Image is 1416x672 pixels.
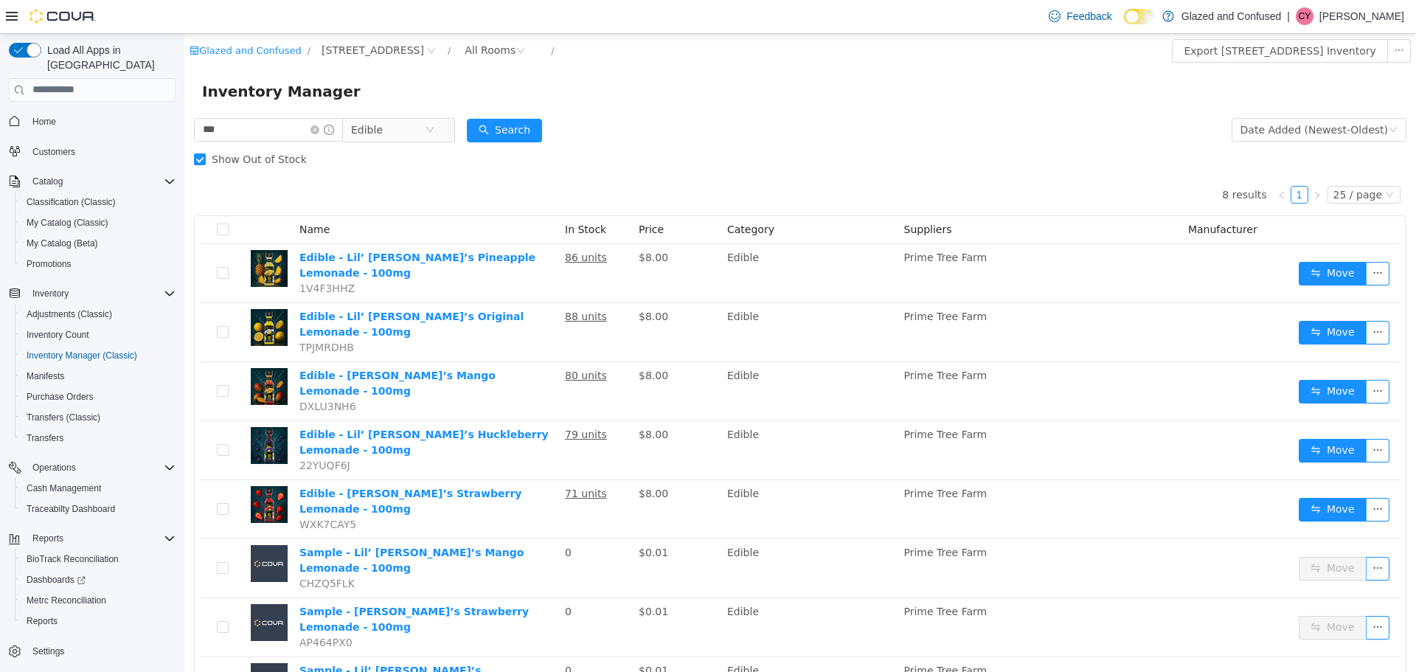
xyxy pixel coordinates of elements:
[21,235,104,252] a: My Catalog (Beta)
[381,395,423,406] u: 79 units
[454,572,484,583] span: $0.01
[21,326,95,344] a: Inventory Count
[66,511,103,548] img: Sample - Lil’ Ray’s Mango Lemonade - 100mg placeholder
[27,350,137,361] span: Inventory Manager (Classic)
[3,640,181,662] button: Settings
[21,214,176,232] span: My Catalog (Classic)
[381,190,422,201] span: In Stock
[1066,9,1111,24] span: Feedback
[1124,152,1142,170] li: Next Page
[27,595,106,606] span: Metrc Reconciliation
[3,111,181,132] button: Home
[15,387,181,407] button: Purchase Orders
[720,190,768,201] span: Suppliers
[1004,190,1073,201] span: Manufacturer
[32,533,63,544] span: Reports
[27,285,176,302] span: Inventory
[27,285,74,302] button: Inventory
[32,288,69,299] span: Inventory
[537,328,714,387] td: Edible
[115,426,166,437] span: 22YUQF6J
[15,428,181,448] button: Transfers
[18,46,185,69] span: Inventory Manager
[3,141,181,162] button: Customers
[27,143,81,161] a: Customers
[720,336,803,347] span: Prime Tree Farm
[115,513,339,540] a: Sample - Lil’ [PERSON_NAME]’s Mango Lemonade - 100mg
[15,345,181,366] button: Inventory Manager (Classic)
[27,142,176,161] span: Customers
[454,631,484,642] span: $0.01
[21,255,77,273] a: Promotions
[3,528,181,549] button: Reports
[454,395,484,406] span: $8.00
[27,113,62,131] a: Home
[1056,85,1204,107] div: Date Added (Newest-Oldest)
[32,146,75,158] span: Customers
[27,615,58,627] span: Reports
[115,631,301,658] a: Sample - Lil’ [PERSON_NAME]’s Huckleberry Lemonade - 100mg
[15,254,181,274] button: Promotions
[543,190,590,201] span: Category
[66,393,103,430] img: Edible - Lil’ Ray’s Huckleberry Lemonade - 100mg hero shot
[27,553,119,565] span: BioTrack Reconciliation
[381,336,423,347] u: 80 units
[66,570,103,607] img: Sample - Lil’ Ray’s Strawberry Lemonade - 100mg placeholder
[115,277,339,304] a: Edible - Lil’ [PERSON_NAME]’s Original Lemonade - 100mg
[115,190,145,201] span: Name
[15,611,181,631] button: Reports
[27,173,176,190] span: Catalog
[21,571,176,589] span: Dashboards
[115,603,168,614] span: AP464PX0
[3,171,181,192] button: Catalog
[15,192,181,212] button: Classification (Classic)
[5,11,117,22] a: icon: shopGlazed and Confused
[27,574,86,586] span: Dashboards
[1319,7,1404,25] p: [PERSON_NAME]
[21,479,176,497] span: Cash Management
[1106,152,1124,170] li: 1
[1114,228,1182,252] button: icon: swapMove
[5,12,15,21] i: icon: shop
[1204,91,1213,102] i: icon: down
[381,631,387,642] span: 0
[21,367,176,385] span: Manifests
[381,513,387,524] span: 0
[1201,156,1209,167] i: icon: down
[21,367,70,385] a: Manifests
[1203,5,1226,29] button: icon: ellipsis
[27,642,70,660] a: Settings
[280,5,331,27] div: All Rooms
[123,11,126,22] span: /
[27,238,98,249] span: My Catalog (Beta)
[21,214,114,232] a: My Catalog (Classic)
[1114,405,1182,429] button: icon: swapMove
[454,513,484,524] span: $0.01
[27,412,100,423] span: Transfers (Classic)
[282,85,358,108] button: icon: searchSearch
[21,592,176,609] span: Metrc Reconciliation
[1287,7,1290,25] p: |
[720,454,803,465] span: Prime Tree Farm
[27,459,176,477] span: Operations
[3,457,181,478] button: Operations
[263,11,266,22] span: /
[381,218,423,229] u: 86 units
[454,218,484,229] span: $8.00
[29,9,96,24] img: Cova
[1181,582,1205,606] button: icon: ellipsis
[15,233,181,254] button: My Catalog (Beta)
[27,370,64,382] span: Manifests
[21,193,122,211] a: Classification (Classic)
[27,112,176,131] span: Home
[21,255,176,273] span: Promotions
[137,8,240,24] span: 2465 US Highway 2 S, Crystal Falls
[21,429,69,447] a: Transfers
[21,388,100,406] a: Purchase Orders
[720,631,803,642] span: Prime Tree Farm
[15,325,181,345] button: Inventory Count
[27,173,69,190] button: Catalog
[21,347,176,364] span: Inventory Manager (Classic)
[21,550,176,568] span: BioTrack Reconciliation
[720,572,803,583] span: Prime Tree Farm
